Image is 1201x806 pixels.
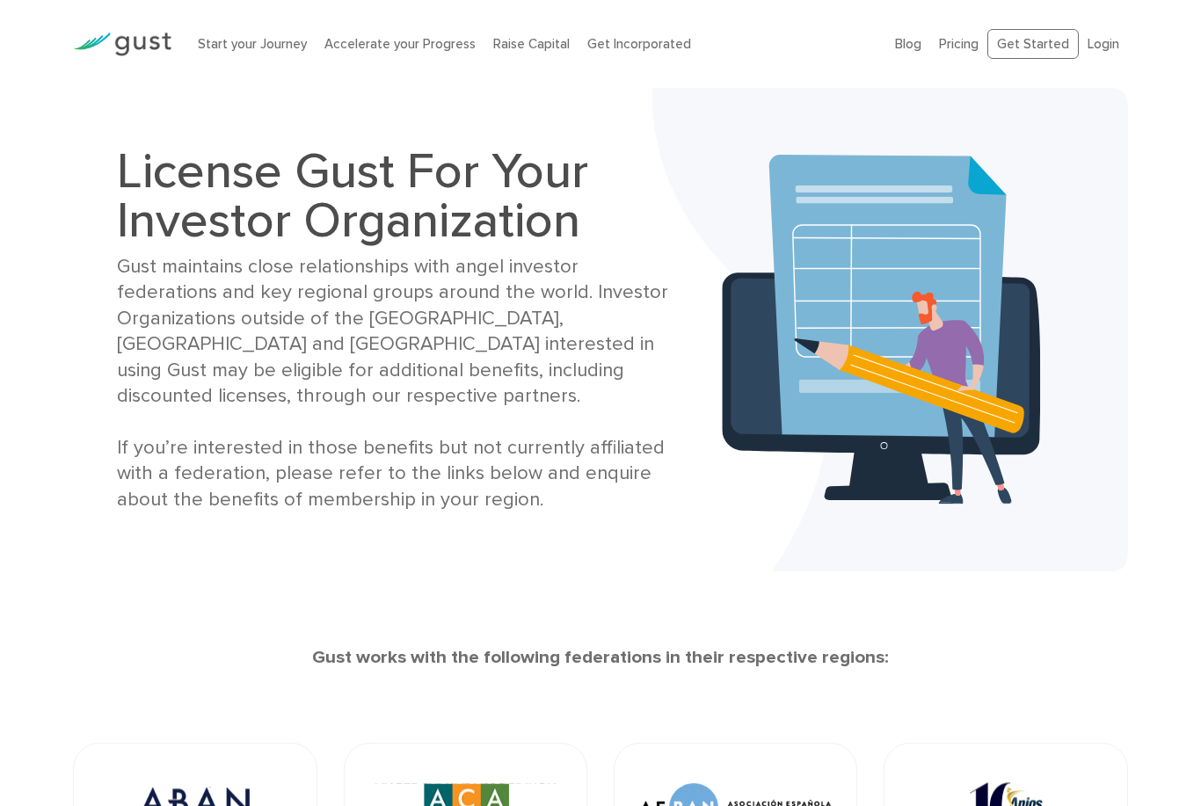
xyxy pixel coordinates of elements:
a: Accelerate your Progress [324,36,476,52]
img: Gust Logo [73,33,171,56]
div: Gust maintains close relationships with angel investor federations and key regional groups around... [117,254,670,513]
strong: Gust works with the following federations in their respective regions: [312,646,889,668]
a: Blog [895,36,921,52]
a: Start your Journey [198,36,307,52]
a: Get Incorporated [587,36,691,52]
a: Raise Capital [493,36,570,52]
a: Get Started [987,29,1079,60]
img: Investors Banner Bg [652,88,1128,571]
a: Pricing [939,36,979,52]
h1: License Gust For Your Investor Organization [117,147,670,245]
a: Login [1088,36,1119,52]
